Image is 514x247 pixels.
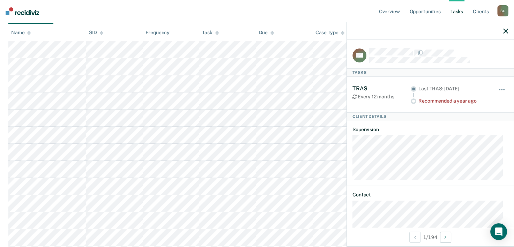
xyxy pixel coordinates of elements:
[418,86,489,92] div: Last TRAS: [DATE]
[347,228,514,246] div: 1 / 194
[315,30,345,36] div: Case Type
[440,232,451,243] button: Next Client
[409,232,420,243] button: Previous Client
[352,85,411,92] div: TRAS
[259,30,274,36] div: Due
[146,30,170,36] div: Frequency
[352,127,508,133] dt: Supervision
[6,7,39,15] img: Recidiviz
[497,5,508,16] div: S G
[347,68,514,77] div: Tasks
[202,30,218,36] div: Task
[352,192,508,198] dt: Contact
[347,112,514,121] div: Client Details
[490,223,507,240] div: Open Intercom Messenger
[418,98,489,104] div: Recommended a year ago
[89,30,103,36] div: SID
[352,94,411,100] div: Every 12 months
[11,30,31,36] div: Name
